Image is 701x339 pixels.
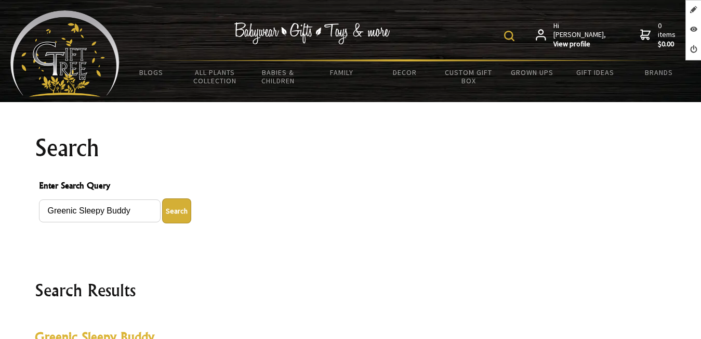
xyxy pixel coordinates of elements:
[640,21,678,49] a: 0 items$0.00
[35,278,667,303] h2: Search Results
[183,61,246,92] a: All Plants Collection
[39,199,161,222] input: Enter Search Query
[234,22,390,44] img: Babywear - Gifts - Toys & more
[437,61,500,92] a: Custom Gift Box
[10,10,120,97] img: Babyware - Gifts - Toys and more...
[504,31,514,41] img: product search
[246,61,310,92] a: Babies & Children
[120,61,183,83] a: BLOGS
[373,61,437,83] a: Decor
[35,135,667,160] h1: Search
[310,61,373,83] a: Family
[39,179,663,194] span: Enter Search Query
[658,21,678,49] span: 0 items
[536,21,607,49] a: Hi [PERSON_NAME],View profile
[553,21,607,49] span: Hi [PERSON_NAME],
[500,61,564,83] a: Grown Ups
[627,61,691,83] a: Brands
[553,40,607,49] strong: View profile
[162,198,191,223] button: Enter Search Query
[564,61,627,83] a: Gift Ideas
[658,40,678,49] strong: $0.00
